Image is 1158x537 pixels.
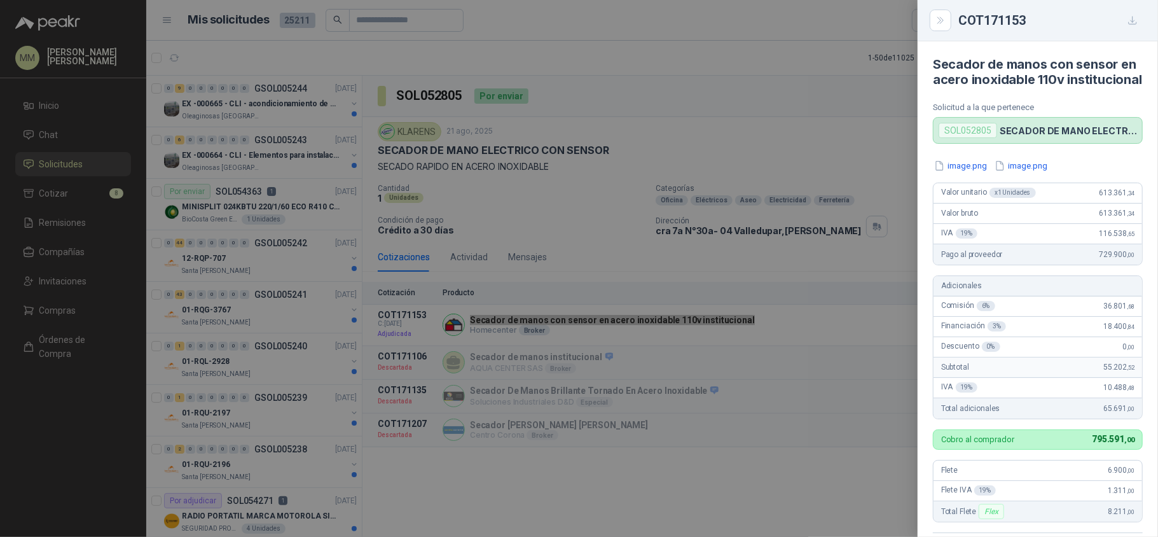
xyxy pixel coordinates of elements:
span: Descuento [941,342,1000,352]
span: ,00 [1127,405,1134,412]
span: ,84 [1127,323,1134,330]
div: 19 % [956,228,978,239]
span: 613.361 [1099,209,1134,218]
span: Valor bruto [941,209,978,218]
span: Financiación [941,321,1006,331]
span: 55.202 [1103,363,1134,372]
span: 795.591 [1092,434,1134,444]
span: 613.361 [1099,188,1134,197]
span: ,34 [1127,210,1134,217]
div: 19 % [974,485,996,496]
p: Solicitud a la que pertenece [933,102,1143,112]
div: Total adicionales [934,398,1142,419]
button: Close [933,13,948,28]
span: 10.488 [1103,383,1134,392]
button: image.png [993,159,1049,172]
span: 18.400 [1103,322,1134,331]
span: Pago al proveedor [941,250,1003,259]
span: 729.900 [1099,250,1134,259]
span: ,48 [1127,384,1134,391]
div: 0 % [982,342,1000,352]
span: IVA [941,382,977,393]
div: x 1 Unidades [989,188,1036,198]
div: 3 % [988,321,1006,331]
span: 0 [1123,342,1134,351]
span: Flete [941,466,958,475]
span: 116.538 [1099,229,1134,238]
span: Subtotal [941,363,969,372]
span: IVA [941,228,977,239]
div: SOL052805 [939,123,997,138]
span: Comisión [941,301,995,311]
span: ,00 [1127,487,1134,494]
span: ,00 [1127,344,1134,351]
span: ,00 [1127,251,1134,258]
span: ,00 [1124,436,1134,444]
div: COT171153 [958,10,1143,31]
span: 36.801 [1103,302,1134,310]
span: ,68 [1127,303,1134,310]
div: Adicionales [934,276,1142,296]
span: Valor unitario [941,188,1036,198]
span: Flete IVA [941,485,996,496]
div: 6 % [977,301,995,311]
span: ,52 [1127,364,1134,371]
p: SECADOR DE MANO ELECTRICO CON SENSOR [1000,125,1137,136]
span: 6.900 [1108,466,1134,475]
p: Cobro al comprador [941,435,1014,443]
h4: Secador de manos con sensor en acero inoxidable 110v institucional [933,57,1143,87]
span: 65.691 [1103,404,1134,413]
span: ,65 [1127,230,1134,237]
button: image.png [933,159,988,172]
div: 19 % [956,382,978,393]
span: ,34 [1127,190,1134,197]
span: ,00 [1127,508,1134,515]
span: 8.211 [1108,507,1134,516]
div: Flex [979,504,1003,519]
span: ,00 [1127,467,1134,474]
span: Total Flete [941,504,1007,519]
span: 1.311 [1108,486,1134,495]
